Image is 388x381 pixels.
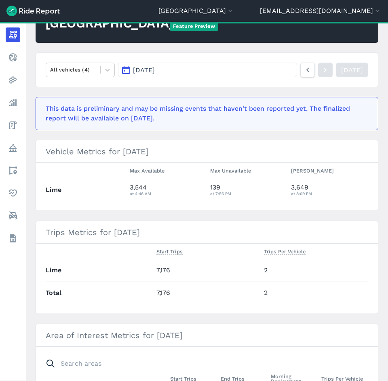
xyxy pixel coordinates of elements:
[46,179,127,201] th: Lime
[130,190,204,197] div: at 4:46 AM
[6,186,20,200] a: Health
[264,247,306,257] button: Trips Per Vehicle
[210,166,251,174] span: Max Unavailable
[41,356,363,371] input: Search areas
[6,118,20,133] a: Fees
[153,282,261,304] td: 7,176
[6,208,20,223] a: ModeShift
[260,6,382,16] button: [EMAIL_ADDRESS][DOMAIN_NAME]
[291,166,334,174] span: [PERSON_NAME]
[170,22,218,31] span: Feature Preview
[118,63,297,77] button: [DATE]
[158,6,234,16] button: [GEOGRAPHIC_DATA]
[210,190,285,197] div: at 7:56 PM
[291,190,369,197] div: at 8:09 PM
[291,166,334,176] button: [PERSON_NAME]
[46,259,153,282] th: Lime
[156,247,183,255] span: Start Trips
[130,166,164,176] button: Max Available
[36,140,378,163] h3: Vehicle Metrics for [DATE]
[261,282,368,304] td: 2
[130,166,164,174] span: Max Available
[210,166,251,176] button: Max Unavailable
[6,95,20,110] a: Analyze
[36,324,378,347] h3: Area of Interest Metrics for [DATE]
[156,247,183,257] button: Start Trips
[133,66,155,74] span: [DATE]
[46,282,153,304] th: Total
[261,259,368,282] td: 2
[336,63,368,77] a: [DATE]
[46,104,363,123] div: This data is preliminary and may be missing events that haven't been reported yet. The finalized ...
[6,141,20,155] a: Policy
[6,231,20,246] a: Datasets
[6,73,20,87] a: Heatmaps
[130,183,204,197] div: 3,544
[264,247,306,255] span: Trips Per Vehicle
[6,163,20,178] a: Areas
[291,183,369,197] div: 3,649
[36,221,378,244] h3: Trips Metrics for [DATE]
[6,50,20,65] a: Realtime
[153,259,261,282] td: 7,176
[210,183,285,197] div: 139
[6,6,60,16] img: Ride Report
[6,27,20,42] a: Report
